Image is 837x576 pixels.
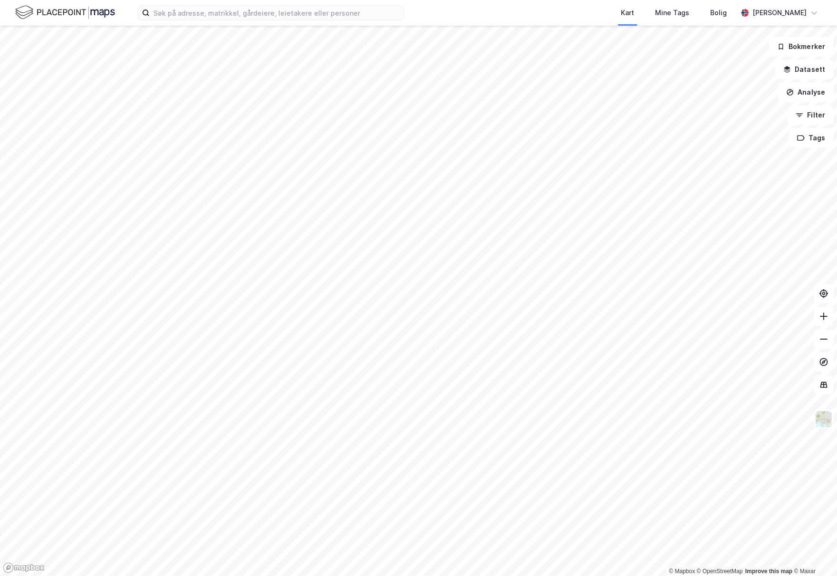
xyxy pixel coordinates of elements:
a: Improve this map [745,568,792,575]
button: Filter [788,106,833,125]
img: Z [815,410,833,428]
input: Søk på adresse, matrikkel, gårdeiere, leietakere eller personer [150,6,403,20]
button: Datasett [775,60,833,79]
iframe: Chat Widget [789,530,837,576]
button: Analyse [778,83,833,102]
div: Mine Tags [655,7,689,19]
button: Tags [789,128,833,147]
div: Kontrollprogram for chat [789,530,837,576]
a: Mapbox homepage [3,562,45,573]
div: [PERSON_NAME] [752,7,807,19]
a: Mapbox [669,568,695,575]
div: Bolig [710,7,727,19]
a: OpenStreetMap [697,568,743,575]
img: logo.f888ab2527a4732fd821a326f86c7f29.svg [15,4,115,21]
div: Kart [621,7,634,19]
button: Bokmerker [769,37,833,56]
